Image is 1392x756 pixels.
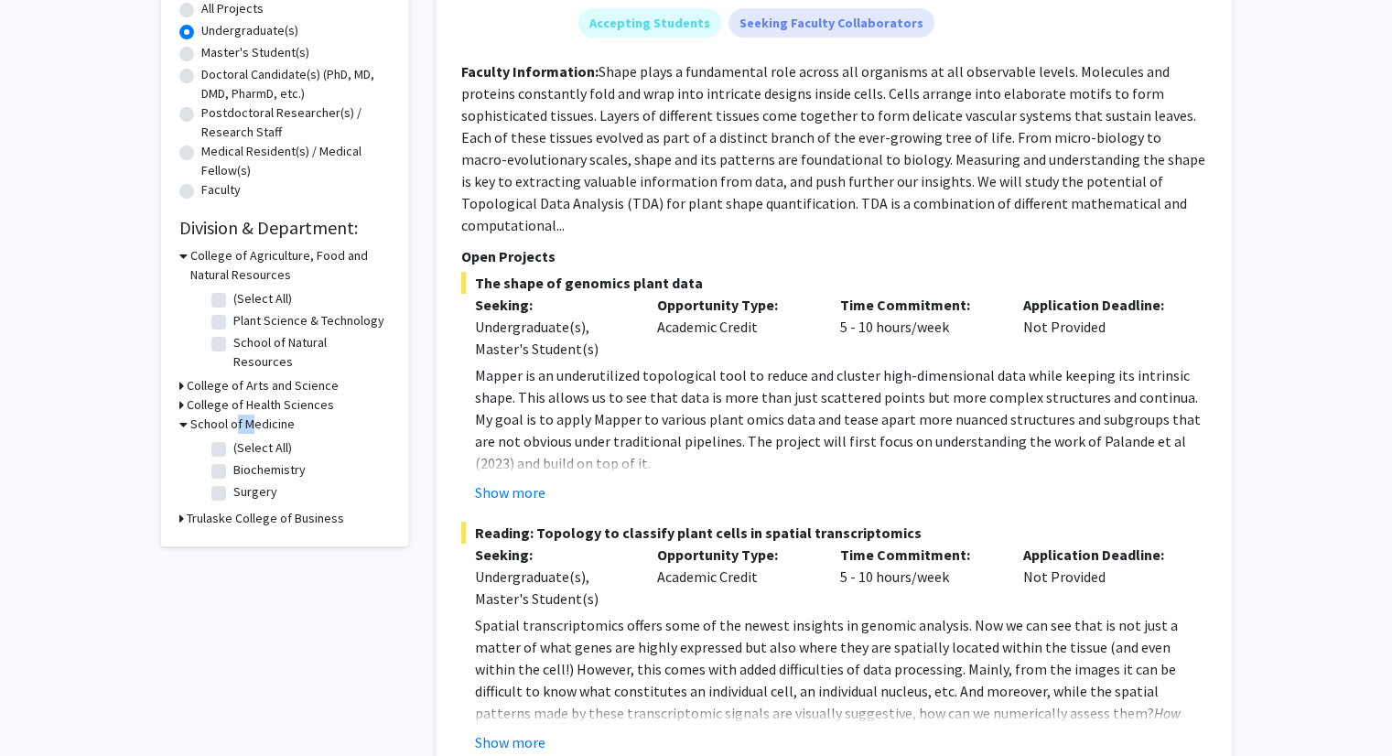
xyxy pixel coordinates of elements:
[840,294,996,316] p: Time Commitment:
[475,704,1181,744] em: How patterny is a pattern?
[14,674,78,742] iframe: Chat
[1023,294,1179,316] p: Application Deadline:
[201,65,390,103] label: Doctoral Candidate(s) (PhD, MD, DMD, PharmD, etc.)
[475,566,631,610] div: Undergraduate(s), Master's Student(s)
[461,62,1205,234] fg-read-more: Shape plays a fundamental role across all organisms at all observable levels. Molecules and prote...
[475,544,631,566] p: Seeking:
[657,544,813,566] p: Opportunity Type:
[201,142,390,180] label: Medical Resident(s) / Medical Fellow(s)
[233,311,384,330] label: Plant Science & Technology
[657,294,813,316] p: Opportunity Type:
[826,544,1009,610] div: 5 - 10 hours/week
[187,395,334,415] h3: College of Health Sciences
[578,8,721,38] mat-chip: Accepting Students
[233,333,385,372] label: School of Natural Resources
[1009,294,1192,360] div: Not Provided
[187,376,339,395] h3: College of Arts and Science
[179,217,390,239] h2: Division & Department:
[840,544,996,566] p: Time Commitment:
[201,21,298,40] label: Undergraduate(s)
[201,43,309,62] label: Master's Student(s)
[233,289,292,308] label: (Select All)
[461,245,1206,267] p: Open Projects
[190,246,390,285] h3: College of Agriculture, Food and Natural Resources
[475,481,545,503] button: Show more
[1009,544,1192,610] div: Not Provided
[201,180,241,200] label: Faculty
[233,460,306,480] label: Biochemistry
[461,62,599,81] b: Faculty Information:
[233,438,292,458] label: (Select All)
[643,294,826,360] div: Academic Credit
[728,8,934,38] mat-chip: Seeking Faculty Collaborators
[475,731,545,753] button: Show more
[1023,544,1179,566] p: Application Deadline:
[826,294,1009,360] div: 5 - 10 hours/week
[643,544,826,610] div: Academic Credit
[201,103,390,142] label: Postdoctoral Researcher(s) / Research Staff
[461,272,1206,294] span: The shape of genomics plant data
[190,415,295,434] h3: School of Medicine
[475,614,1206,746] p: Spatial transcriptomics offers some of the newest insights in genomic analysis. Now we can see th...
[187,509,344,528] h3: Trulaske College of Business
[461,522,1206,544] span: Reading: Topology to classify plant cells in spatial transcriptomics
[475,316,631,360] div: Undergraduate(s), Master's Student(s)
[233,482,277,502] label: Surgery
[475,364,1206,474] p: Mapper is an underutilized topological tool to reduce and cluster high-dimensional data while kee...
[475,294,631,316] p: Seeking:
